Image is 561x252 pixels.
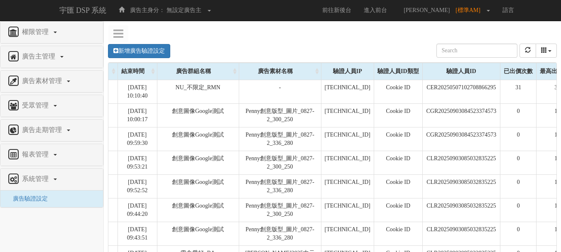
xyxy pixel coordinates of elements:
[399,7,454,13] span: [PERSON_NAME]
[20,175,53,182] span: 系統管理
[422,80,500,103] td: CER20250507102708866295
[130,7,165,13] span: 廣告主身分：
[422,103,500,127] td: CGR20250903084523374573
[321,80,374,103] td: [TECHNICAL_ID]
[374,151,422,174] td: Cookie ID
[118,63,157,80] div: 結束時間
[108,44,170,58] a: 新增廣告驗證設定
[239,174,321,198] td: Penny創意版型_圖片_0827-2_336_280
[118,222,157,245] td: [DATE] 09:43:51
[20,77,66,84] span: 廣告素材管理
[7,26,97,39] a: 權限管理
[422,127,500,151] td: CGR20250903084523374573
[321,103,374,127] td: [TECHNICAL_ID]
[7,50,97,64] a: 廣告主管理
[500,80,537,103] td: 31
[239,80,321,103] td: -
[321,127,374,151] td: [TECHNICAL_ID]
[500,127,537,151] td: 0
[519,44,536,58] button: refresh
[422,151,500,174] td: CLR20250903085032835225
[374,80,422,103] td: Cookie ID
[157,222,239,245] td: 創意圖像Google測試
[157,63,239,80] div: 廣告群組名稱
[157,151,239,174] td: 創意圖像Google測試
[118,127,157,151] td: [DATE] 09:59:30
[500,198,537,222] td: 0
[7,173,97,186] a: 系統管理
[436,44,517,58] input: Search
[321,198,374,222] td: [TECHNICAL_ID]
[239,222,321,245] td: Penny創意版型_圖片_0827-2_336_280
[321,151,374,174] td: [TECHNICAL_ID]
[7,99,97,113] a: 受眾管理
[118,80,157,103] td: [DATE] 10:10:40
[456,7,485,13] span: [標準AM]
[321,174,374,198] td: [TECHNICAL_ID]
[536,44,557,58] div: Columns
[118,103,157,127] td: [DATE] 10:00:17
[239,63,321,80] div: 廣告素材名稱
[157,103,239,127] td: 創意圖像Google測試
[239,127,321,151] td: Penny創意版型_圖片_0827-2_336_280
[239,151,321,174] td: Penny創意版型_圖片_0827-2_300_250
[321,222,374,245] td: [TECHNICAL_ID]
[7,124,97,137] a: 廣告走期管理
[422,198,500,222] td: CLR20250903085032835225
[157,127,239,151] td: 創意圖像Google測試
[239,103,321,127] td: Penny創意版型_圖片_0827-2_300_250
[500,174,537,198] td: 0
[118,198,157,222] td: [DATE] 09:44:20
[422,222,500,245] td: CLR20250903085032835225
[118,151,157,174] td: [DATE] 09:53:21
[7,75,97,88] a: 廣告素材管理
[7,196,48,202] a: 廣告驗證設定
[374,198,422,222] td: Cookie ID
[157,198,239,222] td: 創意圖像Google測試
[423,63,500,80] div: 驗證人員ID
[157,80,239,103] td: NU_不限定_RMN
[167,7,201,13] span: 無設定廣告主
[500,103,537,127] td: 0
[422,174,500,198] td: CLR20250903085032835225
[374,127,422,151] td: Cookie ID
[239,198,321,222] td: Penny創意版型_圖片_0827-2_300_250
[374,103,422,127] td: Cookie ID
[500,63,536,80] div: 已出價次數
[157,174,239,198] td: 創意圖像Google測試
[321,63,374,80] div: 驗證人員IP
[500,222,537,245] td: 0
[374,222,422,245] td: Cookie ID
[536,44,557,58] button: columns
[20,102,53,109] span: 受眾管理
[20,53,59,60] span: 廣告主管理
[7,148,97,161] a: 報表管理
[118,174,157,198] td: [DATE] 09:52:52
[20,151,53,158] span: 報表管理
[20,126,66,133] span: 廣告走期管理
[374,174,422,198] td: Cookie ID
[500,151,537,174] td: 0
[20,28,53,35] span: 權限管理
[374,63,422,80] div: 驗證人員ID類型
